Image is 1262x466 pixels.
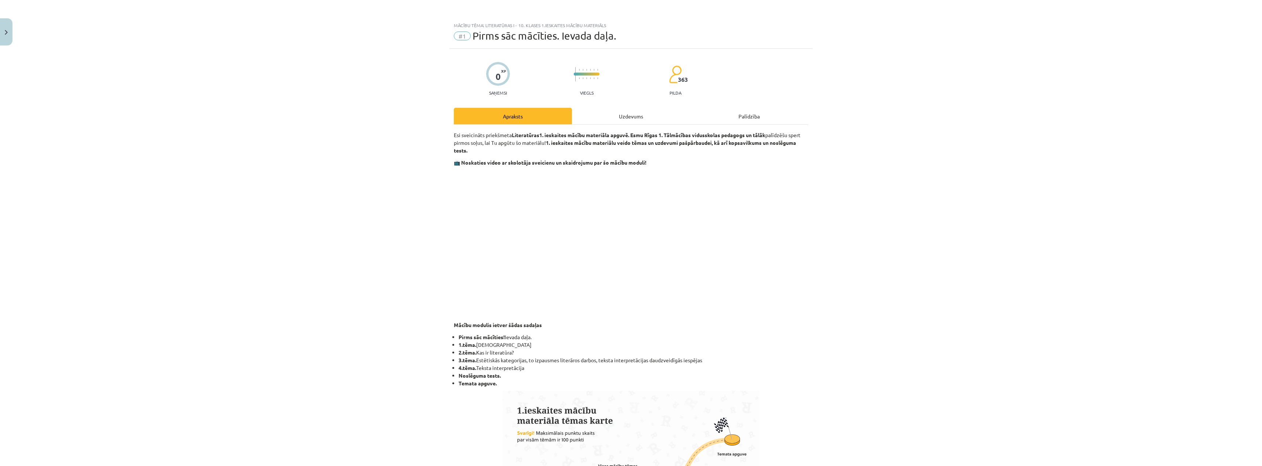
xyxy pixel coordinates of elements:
img: icon-short-line-57e1e144782c952c97e751825c79c345078a6d821885a25fce030b3d8c18986b.svg [579,77,580,79]
li: Teksta interpretācija [459,364,808,372]
li: Kas ir literatūra? [459,349,808,356]
strong: 3.tēma. [459,357,476,363]
div: 0 [496,71,501,82]
strong: 1. ieskaites mācību materiāla apguvē. Esmu Rīgas 1. Tālmācības vidusskolas pedagogs un tālāk [539,132,765,138]
div: Palīdzība [690,108,808,124]
strong: Mācību modulis ietver šādas sadaļas [454,322,542,328]
div: Apraksts [454,108,572,124]
div: Mācību tēma: Literatūras i - 10. klases 1.ieskaites mācību materiāls [454,23,808,28]
p: pilda [670,90,681,95]
span: 363 [678,76,688,83]
span: Pirms sāc mācīties. Ievada daļa. [473,30,616,42]
img: icon-short-line-57e1e144782c952c97e751825c79c345078a6d821885a25fce030b3d8c18986b.svg [597,69,598,71]
strong: Temata apguve. [459,380,497,386]
div: Uzdevums [572,108,690,124]
strong: 4.tēma. [459,364,476,371]
span: #1 [454,32,471,40]
span: XP [501,69,506,73]
strong: Literatūras [512,132,539,138]
img: icon-short-line-57e1e144782c952c97e751825c79c345078a6d821885a25fce030b3d8c18986b.svg [579,69,580,71]
p: Viegls [580,90,594,95]
p: Saņemsi [486,90,510,95]
img: icon-close-lesson-0947bae3869378f0d4975bcd49f059093ad1ed9edebbc8119c70593378902aed.svg [5,30,8,35]
strong: 1. ieskaites mācību materiālu veido tēmas un uzdevumi pašpārbaudei, kā arī kopsavilkums un noslēg... [454,139,796,154]
img: icon-short-line-57e1e144782c952c97e751825c79c345078a6d821885a25fce030b3d8c18986b.svg [590,77,591,79]
img: students-c634bb4e5e11cddfef0936a35e636f08e4e9abd3cc4e673bd6f9a4125e45ecb1.svg [669,65,682,84]
img: icon-long-line-d9ea69661e0d244f92f715978eff75569469978d946b2353a9bb055b3ed8787d.svg [575,67,576,81]
li: [DEMOGRAPHIC_DATA] [459,341,808,349]
img: icon-short-line-57e1e144782c952c97e751825c79c345078a6d821885a25fce030b3d8c18986b.svg [590,69,591,71]
strong: Noslēguma tests. [459,372,501,379]
strong: 2.tēma. [459,349,476,356]
img: icon-short-line-57e1e144782c952c97e751825c79c345078a6d821885a25fce030b3d8c18986b.svg [586,69,587,71]
img: icon-short-line-57e1e144782c952c97e751825c79c345078a6d821885a25fce030b3d8c18986b.svg [586,77,587,79]
img: icon-short-line-57e1e144782c952c97e751825c79c345078a6d821885a25fce030b3d8c18986b.svg [597,77,598,79]
p: Esi sveicināts priekšmeta palīdzēšu spert pirmos soļus, lai Tu apgūtu šo materiālu! [454,131,808,154]
strong: 📺 Noskaties video ar skolotāja sveicienu un skaidrojumu par šo mācību moduli! [454,159,646,166]
li: Estētiskās kategorijas, to izpausmes literāros darbos, teksta interpretācijas daudzveidīgās iespējas [459,356,808,364]
strong: 1.tēma. [459,341,476,348]
strong: Pirms sāc mācīties! [459,334,505,340]
li: Ievada daļa. [459,333,808,341]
